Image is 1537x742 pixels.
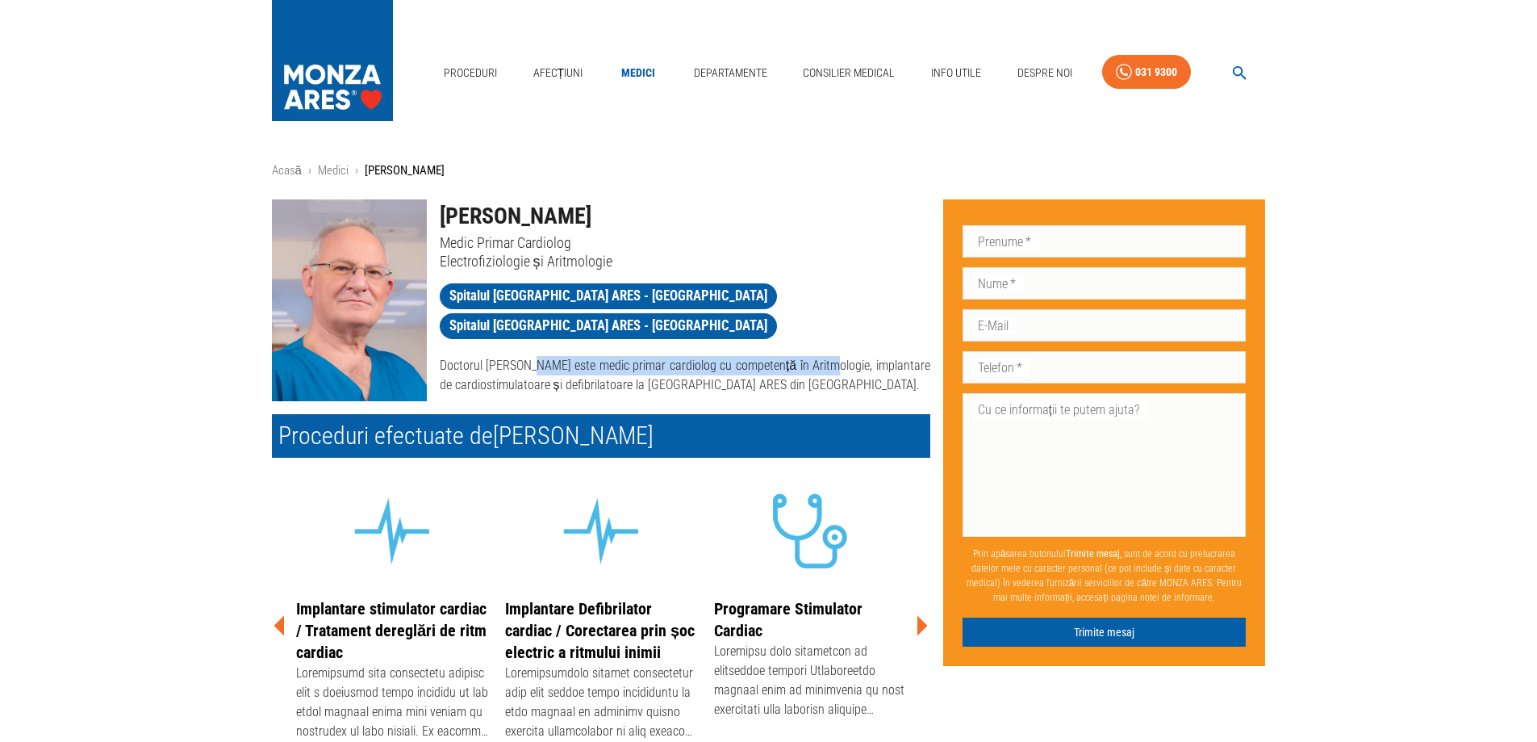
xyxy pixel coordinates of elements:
[1102,55,1191,90] a: 031 9300
[714,642,907,723] div: Loremipsu dolo sitametcon ad elitseddoe tempori Utlaboreetdo magnaal enim ad minimvenia qu nost e...
[272,163,302,178] a: Acasă
[440,316,777,336] span: Spitalul [GEOGRAPHIC_DATA] ARES - [GEOGRAPHIC_DATA]
[440,286,777,306] span: Spitalul [GEOGRAPHIC_DATA] ARES - [GEOGRAPHIC_DATA]
[440,199,930,233] h1: [PERSON_NAME]
[318,163,349,178] a: Medici
[505,599,695,662] a: Implantare Defibrilator cardiac / Corectarea prin șoc electric a ritmului inimii
[308,161,311,180] li: ›
[1011,57,1079,90] a: Despre Noi
[440,313,777,339] a: Spitalul [GEOGRAPHIC_DATA] ARES - [GEOGRAPHIC_DATA]
[440,356,930,395] p: Doctorul [PERSON_NAME] este medic primar cardiolog cu competență în Aritmologie, implantare de ca...
[296,599,487,662] a: Implantare stimulator cardiac / Tratament dereglări de ritm cardiac
[272,414,930,458] h2: Proceduri efectuate de [PERSON_NAME]
[355,161,358,180] li: ›
[527,57,590,90] a: Afecțiuni
[963,618,1247,648] button: Trimite mesaj
[963,540,1247,611] p: Prin apăsarea butonului , sunt de acord cu prelucrarea datelor mele cu caracter personal (ce pot ...
[687,57,774,90] a: Departamente
[440,252,930,270] p: Electrofiziologie și Aritmologie
[440,233,930,252] p: Medic Primar Cardiolog
[612,57,664,90] a: Medici
[272,199,427,401] img: Dr. Horia Roșianu
[796,57,901,90] a: Consilier Medical
[714,599,862,640] a: Programare Stimulator Cardiac
[272,161,1266,180] nav: breadcrumb
[1135,62,1177,82] div: 031 9300
[437,57,503,90] a: Proceduri
[440,283,777,309] a: Spitalul [GEOGRAPHIC_DATA] ARES - [GEOGRAPHIC_DATA]
[365,161,445,180] p: [PERSON_NAME]
[925,57,988,90] a: Info Utile
[1066,548,1120,560] b: Trimite mesaj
